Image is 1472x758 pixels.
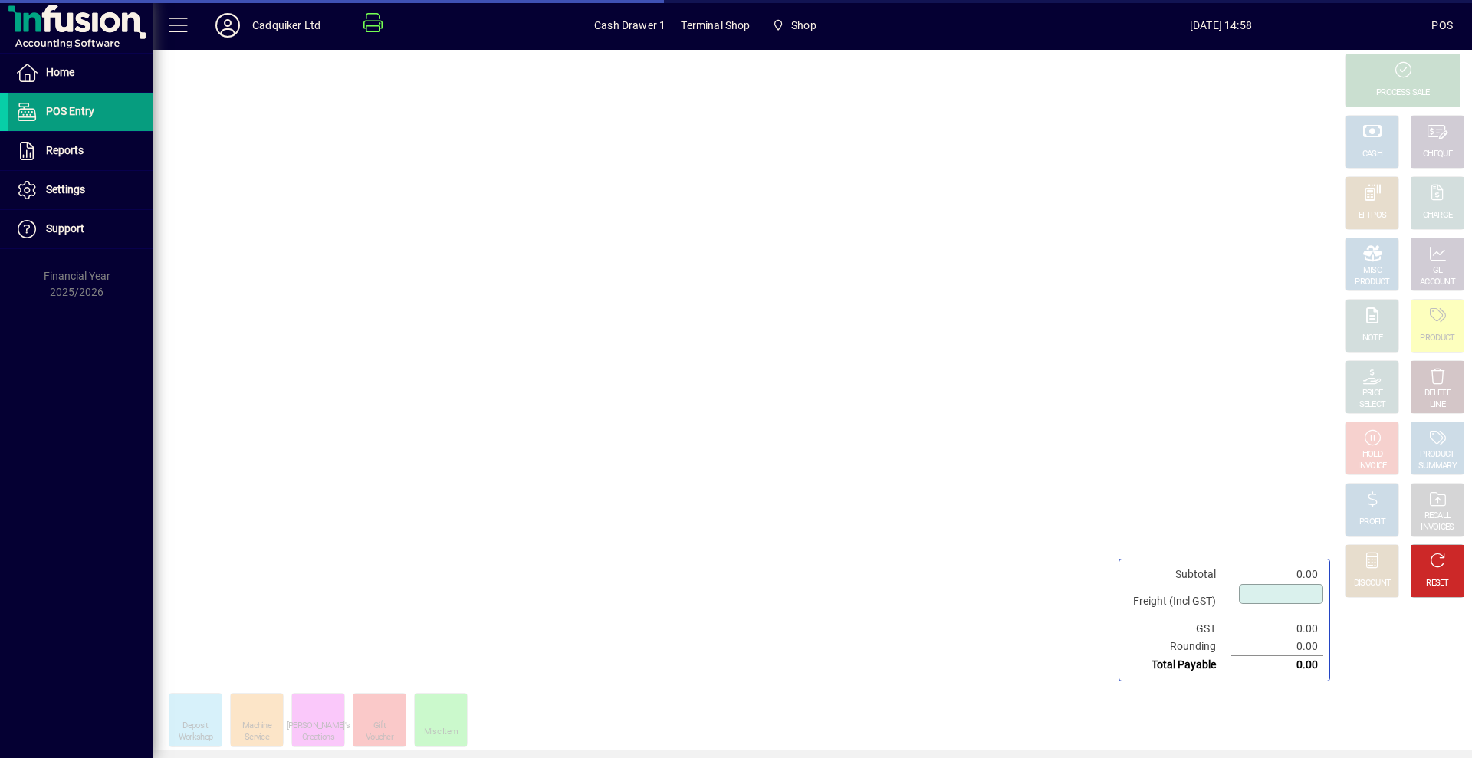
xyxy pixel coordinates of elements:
div: [PERSON_NAME]'s [287,720,350,732]
div: GL [1433,265,1443,277]
a: Reports [8,132,153,170]
div: Service [245,732,269,743]
div: PROFIT [1359,517,1385,528]
div: DISCOUNT [1354,578,1391,589]
span: POS Entry [46,105,94,117]
td: 0.00 [1231,656,1323,674]
div: LINE [1430,399,1445,411]
div: PRICE [1362,388,1383,399]
td: Subtotal [1125,566,1231,583]
td: Freight (Incl GST) [1125,583,1231,620]
div: Misc Item [424,727,458,738]
div: INVOICES [1421,522,1454,533]
div: NOTE [1362,333,1382,344]
td: Rounding [1125,638,1231,656]
div: SELECT [1359,399,1386,411]
div: MISC [1363,265,1382,277]
td: 0.00 [1231,638,1323,656]
div: PROCESS SALE [1376,87,1430,99]
td: Total Payable [1125,656,1231,674]
div: Deposit [182,720,208,732]
div: EFTPOS [1359,210,1387,221]
div: RECALL [1424,510,1451,522]
div: RESET [1426,578,1449,589]
div: Creations [302,732,334,743]
span: [DATE] 14:58 [1010,13,1431,38]
div: PRODUCT [1420,449,1454,461]
td: 0.00 [1231,620,1323,638]
span: Shop [791,13,816,38]
span: Shop [766,11,823,39]
div: HOLD [1362,449,1382,461]
div: DELETE [1424,388,1451,399]
span: Home [46,66,74,78]
div: Cadquiker Ltd [252,13,320,38]
span: Cash Drawer 1 [594,13,665,38]
div: Gift [373,720,386,732]
td: GST [1125,620,1231,638]
a: Home [8,54,153,92]
div: PRODUCT [1420,333,1454,344]
div: CASH [1362,149,1382,160]
button: Profile [203,11,252,39]
div: CHEQUE [1423,149,1452,160]
span: Terminal Shop [681,13,750,38]
div: PRODUCT [1355,277,1389,288]
a: Support [8,210,153,248]
div: INVOICE [1358,461,1386,472]
span: Support [46,222,84,235]
span: Reports [46,144,84,156]
div: SUMMARY [1418,461,1457,472]
div: POS [1431,13,1453,38]
a: Settings [8,171,153,209]
div: Voucher [366,732,393,743]
div: Machine [242,720,271,732]
div: Workshop [179,732,212,743]
td: 0.00 [1231,566,1323,583]
span: Settings [46,183,85,195]
div: ACCOUNT [1420,277,1455,288]
div: CHARGE [1423,210,1453,221]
